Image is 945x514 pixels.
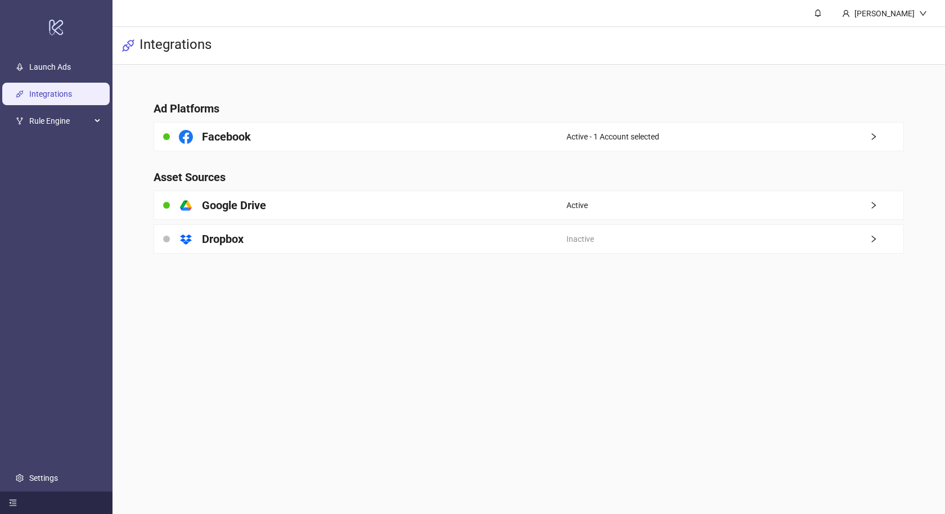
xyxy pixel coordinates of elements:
[842,10,850,17] span: user
[202,129,251,145] h4: Facebook
[154,191,904,220] a: Google DriveActiveright
[121,39,135,52] span: api
[814,9,822,17] span: bell
[29,63,71,72] a: Launch Ads
[870,201,903,209] span: right
[154,224,904,254] a: DropboxInactiveright
[566,199,588,211] span: Active
[139,36,211,55] h3: Integrations
[202,197,266,213] h4: Google Drive
[850,7,919,20] div: [PERSON_NAME]
[870,235,903,243] span: right
[919,10,927,17] span: down
[566,233,594,245] span: Inactive
[29,110,91,133] span: Rule Engine
[29,474,58,483] a: Settings
[154,169,904,185] h4: Asset Sources
[566,130,659,143] span: Active - 1 Account selected
[9,499,17,507] span: menu-fold
[16,118,24,125] span: fork
[154,101,904,116] h4: Ad Platforms
[202,231,244,247] h4: Dropbox
[154,122,904,151] a: FacebookActive - 1 Account selectedright
[870,133,903,141] span: right
[29,90,72,99] a: Integrations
